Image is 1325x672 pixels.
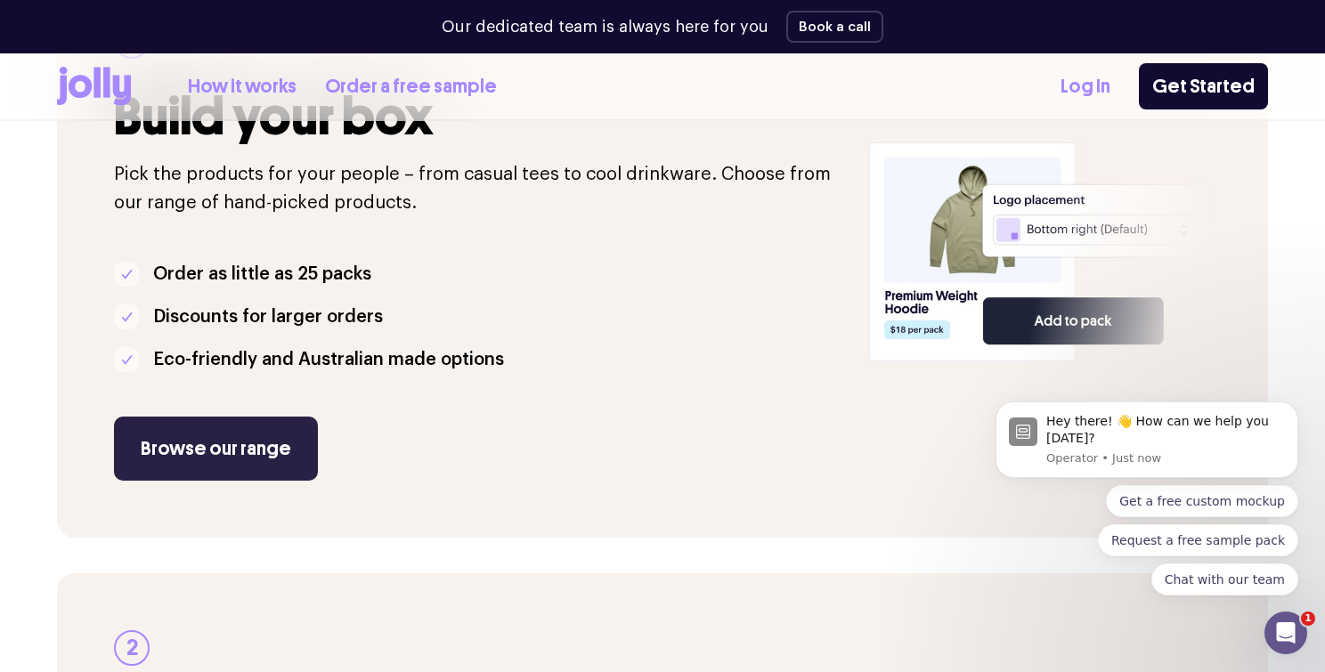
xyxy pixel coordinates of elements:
h3: Build your box [114,87,848,146]
p: Order as little as 25 packs [153,260,371,288]
div: 2 [114,630,150,666]
a: Order a free sample [325,72,497,101]
a: How it works [188,72,297,101]
a: Browse our range [114,417,318,481]
span: 1 [1301,611,1315,626]
iframe: Intercom live chat [1264,611,1307,654]
p: Eco-friendly and Australian made options [153,345,504,374]
p: Discounts for larger orders [153,303,383,331]
iframe: Intercom notifications message [969,264,1325,624]
p: Our dedicated team is always here for you [442,15,768,39]
a: Log In [1061,72,1110,101]
button: Book a call [786,11,883,43]
p: Pick the products for your people – from casual tees to cool drinkware. Choose from our range of ... [114,160,848,217]
a: Get Started [1139,63,1268,109]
